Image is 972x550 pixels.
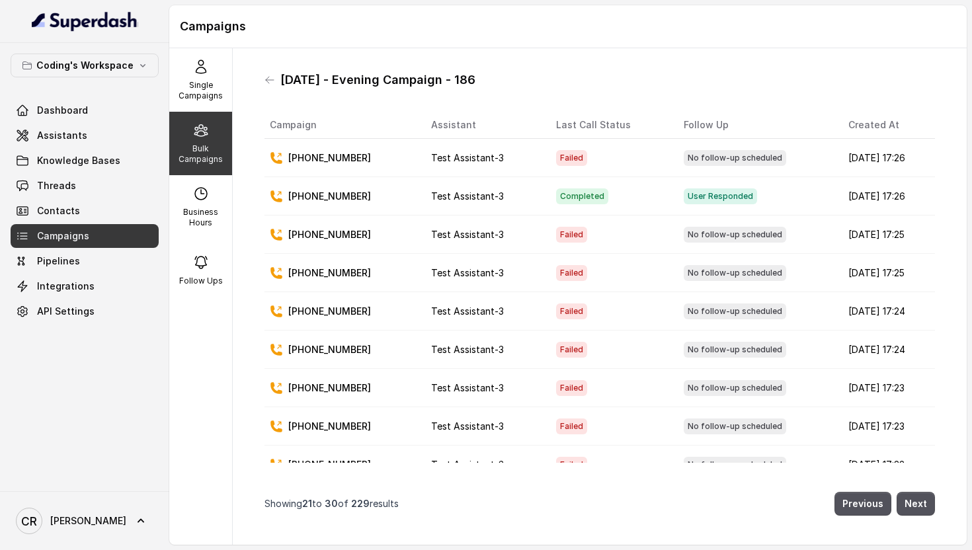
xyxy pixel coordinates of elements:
[684,380,786,396] span: No follow-up scheduled
[11,124,159,147] a: Assistants
[556,303,587,319] span: Failed
[684,303,786,319] span: No follow-up scheduled
[421,112,546,139] th: Assistant
[897,492,935,516] button: Next
[11,98,159,122] a: Dashboard
[838,177,935,216] td: [DATE] 17:26
[838,216,935,254] td: [DATE] 17:25
[684,227,786,243] span: No follow-up scheduled
[302,498,312,509] span: 21
[431,152,504,163] span: Test Assistant-3
[288,381,371,395] p: [PHONE_NUMBER]
[325,498,338,509] span: 30
[838,254,935,292] td: [DATE] 17:25
[351,498,370,509] span: 229
[838,407,935,446] td: [DATE] 17:23
[288,305,371,318] p: [PHONE_NUMBER]
[684,265,786,281] span: No follow-up scheduled
[556,265,587,281] span: Failed
[431,190,504,202] span: Test Assistant-3
[264,497,399,510] p: Showing to of results
[684,188,757,204] span: User Responded
[264,112,421,139] th: Campaign
[431,267,504,278] span: Test Assistant-3
[684,342,786,358] span: No follow-up scheduled
[180,16,956,37] h1: Campaigns
[556,342,587,358] span: Failed
[11,224,159,248] a: Campaigns
[32,11,138,32] img: light.svg
[264,484,935,524] nav: Pagination
[431,382,504,393] span: Test Assistant-3
[556,227,587,243] span: Failed
[11,174,159,198] a: Threads
[288,420,371,433] p: [PHONE_NUMBER]
[431,305,504,317] span: Test Assistant-3
[288,266,371,280] p: [PHONE_NUMBER]
[556,188,608,204] span: Completed
[11,249,159,273] a: Pipelines
[431,420,504,432] span: Test Assistant-3
[838,139,935,177] td: [DATE] 17:26
[175,207,227,228] p: Business Hours
[175,80,227,101] p: Single Campaigns
[11,299,159,323] a: API Settings
[673,112,838,139] th: Follow Up
[838,331,935,369] td: [DATE] 17:24
[556,150,587,166] span: Failed
[838,292,935,331] td: [DATE] 17:24
[684,150,786,166] span: No follow-up scheduled
[11,149,159,173] a: Knowledge Bases
[288,190,371,203] p: [PHONE_NUMBER]
[11,502,159,539] a: [PERSON_NAME]
[838,369,935,407] td: [DATE] 17:23
[431,344,504,355] span: Test Assistant-3
[684,457,786,473] span: No follow-up scheduled
[431,229,504,240] span: Test Assistant-3
[838,446,935,484] td: [DATE] 17:22
[834,492,891,516] button: Previous
[288,228,371,241] p: [PHONE_NUMBER]
[280,69,475,91] h1: [DATE] - Evening Campaign - 186
[288,343,371,356] p: [PHONE_NUMBER]
[179,276,223,286] p: Follow Ups
[838,112,935,139] th: Created At
[556,418,587,434] span: Failed
[546,112,673,139] th: Last Call Status
[431,459,504,470] span: Test Assistant-3
[684,418,786,434] span: No follow-up scheduled
[11,274,159,298] a: Integrations
[556,380,587,396] span: Failed
[288,458,371,471] p: [PHONE_NUMBER]
[36,58,134,73] p: Coding's Workspace
[175,143,227,165] p: Bulk Campaigns
[11,54,159,77] button: Coding's Workspace
[288,151,371,165] p: [PHONE_NUMBER]
[556,457,587,473] span: Failed
[11,199,159,223] a: Contacts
